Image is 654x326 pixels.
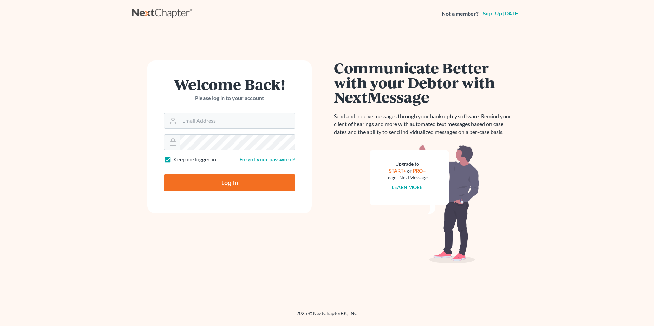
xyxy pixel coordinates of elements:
[334,60,515,104] h1: Communicate Better with your Debtor with NextMessage
[173,155,216,163] label: Keep me logged in
[370,144,479,264] img: nextmessage_bg-59042aed3d76b12b5cd301f8e5b87938c9018125f34e5fa2b7a6b67550977c72.svg
[481,11,522,16] a: Sign up [DATE]!
[407,168,412,174] span: or
[334,112,515,136] p: Send and receive messages through your bankruptcy software. Remind your client of hearings and mo...
[180,113,295,128] input: Email Address
[164,94,295,102] p: Please log in to your account
[164,174,295,191] input: Log In
[164,77,295,92] h1: Welcome Back!
[239,156,295,162] a: Forgot your password?
[389,168,406,174] a: START+
[386,174,429,181] div: to get NextMessage.
[392,184,423,190] a: Learn more
[413,168,426,174] a: PRO+
[386,161,429,167] div: Upgrade to
[442,10,479,18] strong: Not a member?
[132,310,522,322] div: 2025 © NextChapterBK, INC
